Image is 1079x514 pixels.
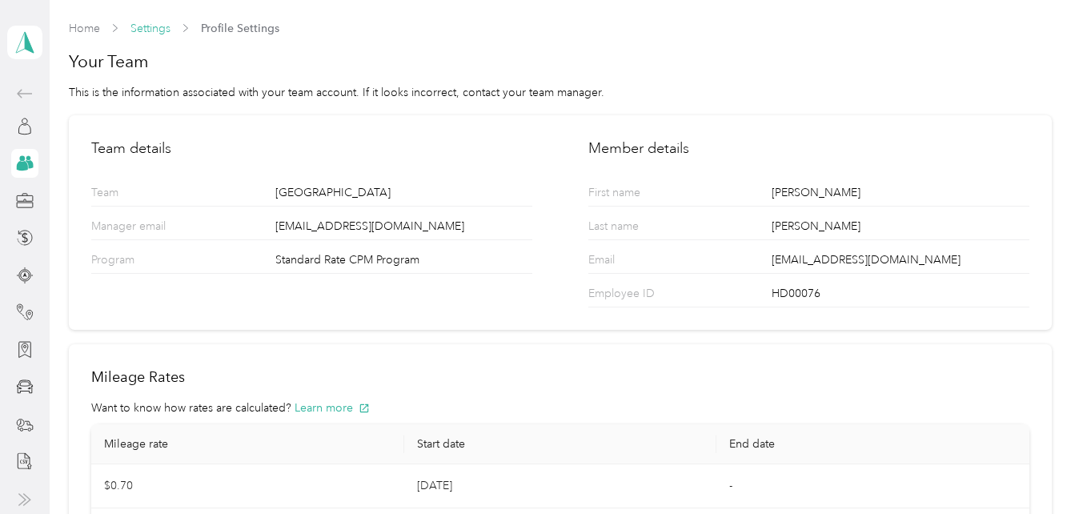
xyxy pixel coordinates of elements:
[588,218,712,239] p: Last name
[275,184,532,206] div: [GEOGRAPHIC_DATA]
[772,218,1029,239] div: [PERSON_NAME]
[588,138,1029,159] h2: Member details
[295,400,370,416] button: Learn more
[989,424,1079,514] iframe: Everlance-gr Chat Button Frame
[91,367,1029,388] h2: Mileage Rates
[91,138,532,159] h2: Team details
[91,424,403,464] th: Mileage rate
[69,50,1051,73] h1: Your Team
[404,464,716,508] td: [DATE]
[404,424,716,464] th: Start date
[69,22,100,35] a: Home
[588,184,712,206] p: First name
[716,424,1029,464] th: End date
[275,218,468,235] span: [EMAIL_ADDRESS][DOMAIN_NAME]
[69,84,1051,101] div: This is the information associated with your team account. If it looks incorrect, contact your te...
[772,285,1029,307] div: HD00076
[772,184,1029,206] div: [PERSON_NAME]
[91,400,1029,416] div: Want to know how rates are calculated?
[588,251,712,273] p: Email
[275,251,532,273] div: Standard Rate CPM Program
[130,22,170,35] a: Settings
[772,251,1029,273] div: [EMAIL_ADDRESS][DOMAIN_NAME]
[91,184,215,206] p: Team
[716,464,1029,508] td: -
[91,251,215,273] p: Program
[91,218,215,239] p: Manager email
[201,20,279,37] span: Profile Settings
[91,464,403,508] td: $0.70
[588,285,712,307] p: Employee ID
